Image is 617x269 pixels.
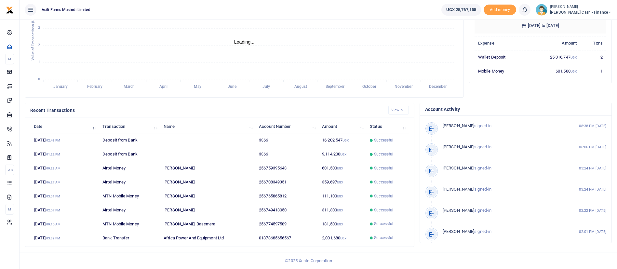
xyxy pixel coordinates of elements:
[446,7,476,13] span: UGX 25,767,155
[579,208,606,213] small: 02:22 PM [DATE]
[528,50,580,64] td: 25,316,747
[374,151,393,157] span: Successful
[318,175,366,189] td: 359,697
[340,236,346,240] small: UGX
[580,50,606,64] td: 2
[38,77,40,81] tspan: 0
[579,166,606,171] small: 03:24 PM [DATE]
[475,36,528,50] th: Expense
[579,123,606,129] small: 08:38 PM [DATE]
[443,166,474,170] span: [PERSON_NAME]
[160,203,255,217] td: [PERSON_NAME]
[255,189,318,203] td: 256765865812
[262,85,270,89] tspan: July
[395,85,413,89] tspan: November
[31,12,35,61] text: Value of Transactions (UGX )
[528,36,580,50] th: Amount
[528,64,580,78] td: 601,500
[443,186,565,193] p: signed-in
[99,133,160,147] td: Deposit from Bank
[38,26,40,30] tspan: 3
[441,4,481,16] a: UGX 25,767,155
[99,203,160,217] td: Airtel Money
[30,161,99,175] td: [DATE]
[580,36,606,50] th: Txns
[579,229,606,235] small: 02:01 PM [DATE]
[255,161,318,175] td: 256759395643
[30,107,383,114] h4: Recent Transactions
[46,236,60,240] small: 03:39 PM
[160,175,255,189] td: [PERSON_NAME]
[326,85,345,89] tspan: September
[475,64,528,78] td: Mobile Money
[46,181,61,184] small: 06:27 AM
[443,208,474,213] span: [PERSON_NAME]
[318,203,366,217] td: 311,300
[30,203,99,217] td: [DATE]
[38,60,40,64] tspan: 1
[99,175,160,189] td: Airtel Money
[46,153,60,156] small: 01:22 PM
[6,7,14,12] a: logo-small logo-large logo-large
[337,167,343,170] small: UGX
[160,119,255,133] th: Name: activate to sort column ascending
[46,167,61,170] small: 09:29 AM
[99,189,160,203] td: MTN Mobile Money
[536,4,547,16] img: profile-user
[30,175,99,189] td: [DATE]
[255,175,318,189] td: 256708349351
[580,64,606,78] td: 1
[234,39,255,45] text: Loading...
[30,133,99,147] td: [DATE]
[443,123,474,128] span: [PERSON_NAME]
[46,208,60,212] small: 02:57 PM
[160,161,255,175] td: [PERSON_NAME]
[443,165,565,172] p: signed-in
[374,207,393,213] span: Successful
[30,189,99,203] td: [DATE]
[318,147,366,161] td: 9,114,200
[159,85,168,89] tspan: April
[255,119,318,133] th: Account Number: activate to sort column ascending
[340,153,346,156] small: UGX
[443,228,565,235] p: signed-in
[255,217,318,231] td: 256774597589
[337,208,343,212] small: UGX
[443,207,565,214] p: signed-in
[443,187,474,192] span: [PERSON_NAME]
[337,181,343,184] small: UGX
[374,165,393,171] span: Successful
[443,229,474,234] span: [PERSON_NAME]
[255,133,318,147] td: 3366
[337,195,343,198] small: UGX
[53,85,68,89] tspan: January
[570,56,577,59] small: UGX
[579,144,606,150] small: 06:06 PM [DATE]
[318,217,366,231] td: 181,500
[318,119,366,133] th: Amount: activate to sort column ascending
[425,106,606,113] h4: Account Activity
[87,85,103,89] tspan: February
[429,85,447,89] tspan: December
[46,139,60,142] small: 02:48 PM
[318,189,366,203] td: 111,100
[439,4,484,16] li: Wallet ballance
[160,231,255,245] td: Africa Power And Equipment Ltd
[160,217,255,231] td: [PERSON_NAME] Basemera
[484,7,516,12] a: Add money
[374,193,393,199] span: Successful
[46,195,60,198] small: 03:01 PM
[536,4,612,16] a: profile-user [PERSON_NAME] [PERSON_NAME] Cash - Finance
[255,147,318,161] td: 3366
[550,4,612,10] small: [PERSON_NAME]
[362,85,377,89] tspan: October
[30,231,99,245] td: [DATE]
[194,85,201,89] tspan: May
[99,147,160,161] td: Deposit from Bank
[475,18,606,34] h6: [DATE] to [DATE]
[30,119,99,133] th: Date: activate to sort column descending
[579,187,606,192] small: 03:24 PM [DATE]
[374,235,393,241] span: Successful
[374,221,393,227] span: Successful
[388,106,409,114] a: View all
